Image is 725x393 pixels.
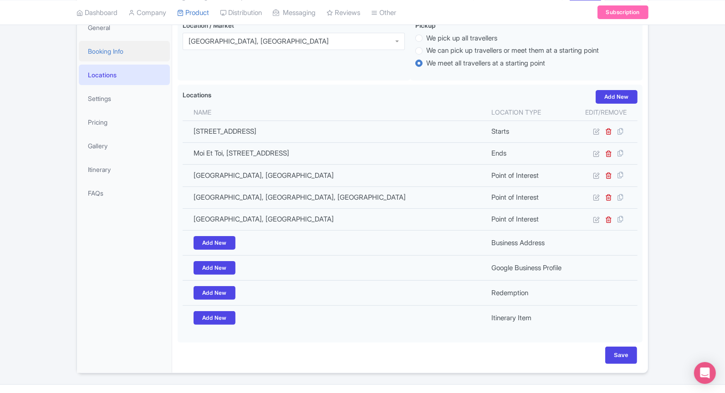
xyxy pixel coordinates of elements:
a: General [79,17,170,38]
div: [GEOGRAPHIC_DATA], [GEOGRAPHIC_DATA] [189,37,329,45]
td: Google Business Profile [486,256,574,281]
a: Add New [194,261,235,275]
td: Moi Et Toi, [STREET_ADDRESS] [183,142,486,164]
th: Name [183,104,486,121]
span: Location / Market [183,21,234,29]
td: [STREET_ADDRESS] [183,121,486,142]
label: We meet all travellers at a starting point [426,58,545,69]
td: [GEOGRAPHIC_DATA], [GEOGRAPHIC_DATA] [183,208,486,230]
div: Open Intercom Messenger [694,362,716,384]
a: Locations [79,65,170,85]
a: Subscription [597,5,648,19]
input: Save [605,347,637,364]
a: Itinerary [79,159,170,180]
th: Edit/Remove [574,104,638,121]
td: Itinerary Item [486,306,574,331]
a: Pricing [79,112,170,132]
a: Booking Info [79,41,170,61]
td: [GEOGRAPHIC_DATA], [GEOGRAPHIC_DATA] [183,165,486,186]
a: Add New [194,286,235,300]
a: Add New [194,311,235,325]
a: FAQs [79,183,170,203]
td: Business Address [486,231,574,256]
a: Gallery [79,136,170,156]
td: Redemption [486,281,574,306]
td: [GEOGRAPHIC_DATA], [GEOGRAPHIC_DATA], [GEOGRAPHIC_DATA] [183,186,486,208]
label: Locations [183,90,211,100]
td: Point of Interest [486,165,574,186]
a: Settings [79,88,170,109]
span: Pickup [415,21,435,29]
th: Location type [486,104,574,121]
a: Add New [596,90,638,104]
a: Add New [194,236,235,250]
td: Starts [486,121,574,142]
td: Point of Interest [486,208,574,230]
td: Ends [486,142,574,164]
td: Point of Interest [486,186,574,208]
label: We can pick up travellers or meet them at a starting point [426,45,599,56]
label: We pick up all travellers [426,33,497,44]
